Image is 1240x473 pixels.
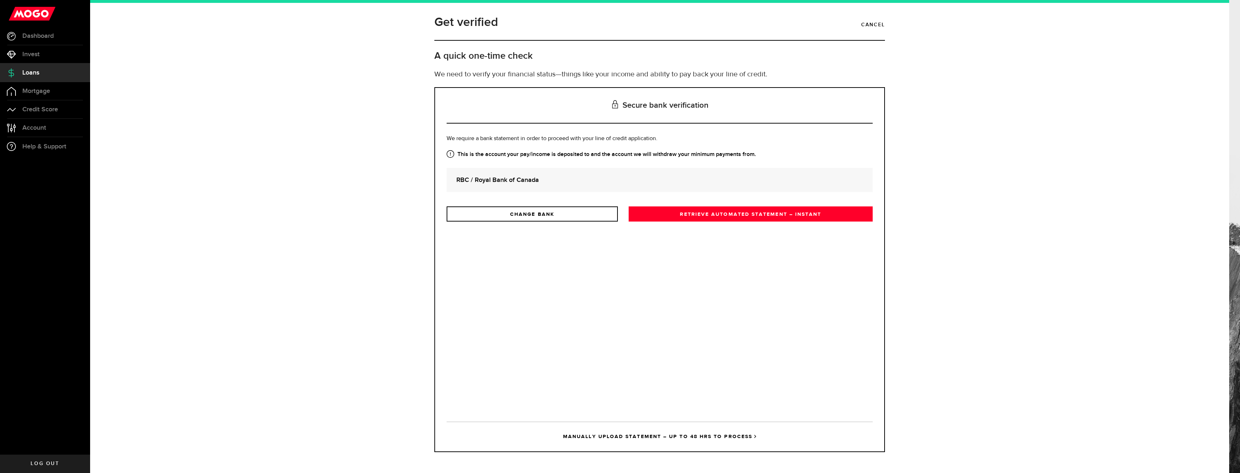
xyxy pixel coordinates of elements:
strong: RBC / Royal Bank of Canada [456,175,863,185]
span: Credit Score [22,106,58,113]
h2: A quick one-time check [434,50,885,62]
span: Account [22,125,46,131]
span: Mortgage [22,88,50,94]
a: Cancel [861,19,885,31]
span: Dashboard [22,33,54,39]
span: Loans [22,70,39,76]
strong: This is the account your pay/income is deposited to and the account we will withdraw your minimum... [447,150,873,159]
span: Invest [22,51,40,58]
p: We need to verify your financial status—things like your income and ability to pay back your line... [434,69,885,80]
span: Log out [31,461,59,466]
h3: Secure bank verification [447,88,873,124]
iframe: LiveChat chat widget [1210,443,1240,473]
a: CHANGE BANK [447,206,618,222]
h1: Get verified [434,13,498,32]
span: Help & Support [22,143,66,150]
a: RETRIEVE AUTOMATED STATEMENT – INSTANT [629,206,873,222]
span: We require a bank statement in order to proceed with your line of credit application. [447,136,657,142]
